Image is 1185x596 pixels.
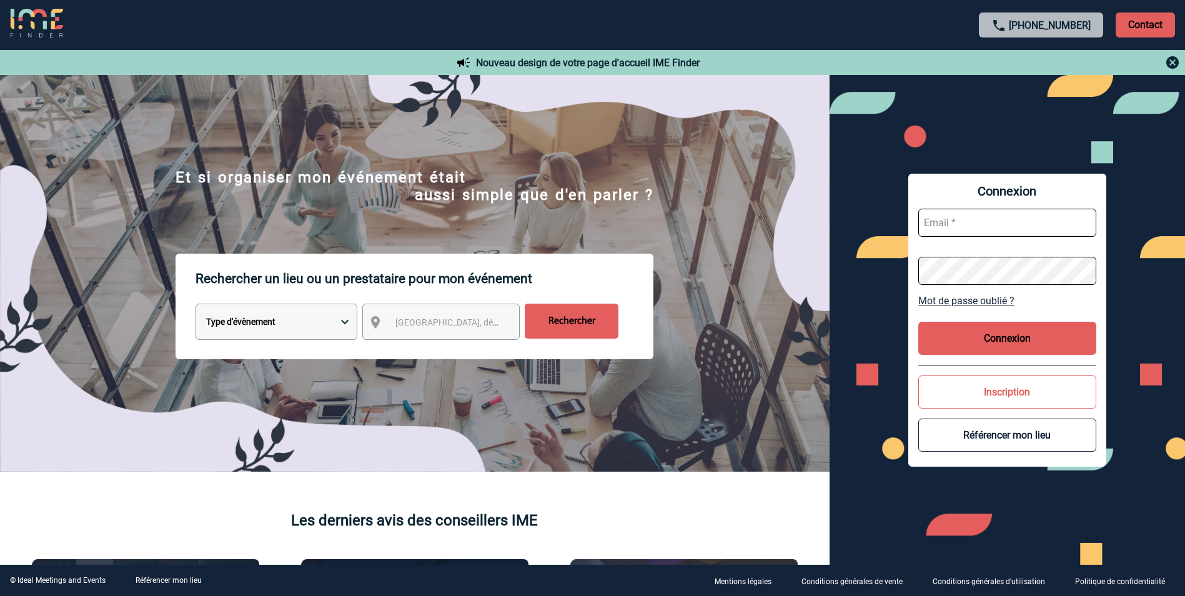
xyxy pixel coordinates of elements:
a: Conditions générales de vente [791,575,923,587]
input: Email * [918,209,1096,237]
a: Conditions générales d'utilisation [923,575,1065,587]
a: Mot de passe oublié ? [918,295,1096,307]
span: Connexion [918,184,1096,199]
a: Mentions légales [705,575,791,587]
button: Référencer mon lieu [918,419,1096,452]
img: call-24-px.png [991,18,1006,33]
div: © Ideal Meetings and Events [10,576,106,585]
p: Politique de confidentialité [1075,577,1165,586]
a: [PHONE_NUMBER] [1009,19,1091,31]
a: Politique de confidentialité [1065,575,1185,587]
button: Connexion [918,322,1096,355]
p: Rechercher un lieu ou un prestataire pour mon événement [196,254,653,304]
button: Inscription [918,375,1096,409]
input: Rechercher [525,304,618,339]
p: Conditions générales d'utilisation [933,577,1045,586]
p: Mentions légales [715,577,771,586]
span: [GEOGRAPHIC_DATA], département, région... [395,317,569,327]
p: Contact [1116,12,1175,37]
p: Conditions générales de vente [801,577,903,586]
a: Référencer mon lieu [136,576,202,585]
